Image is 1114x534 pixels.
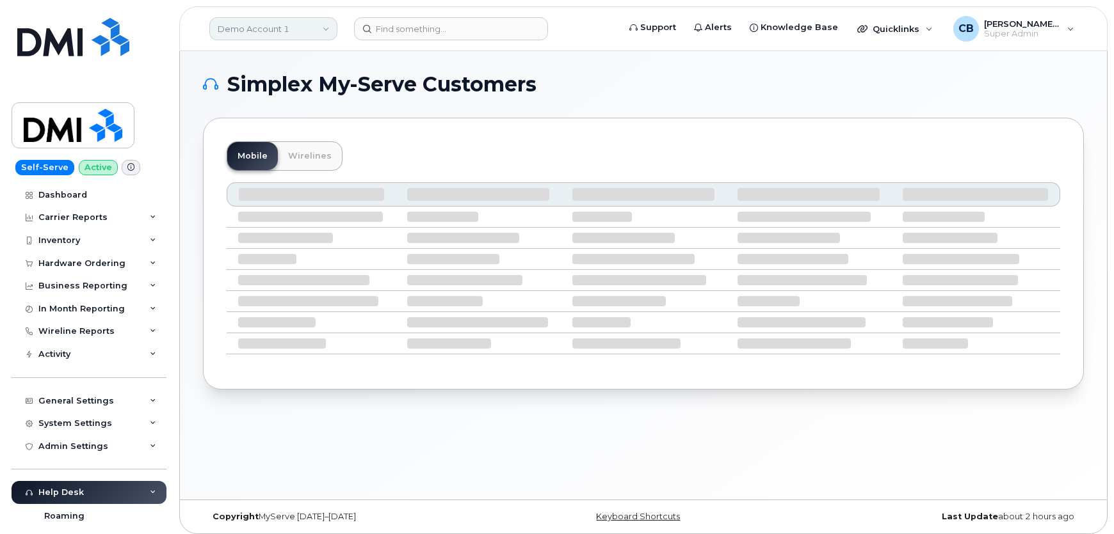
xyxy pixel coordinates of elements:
[790,512,1084,522] div: about 2 hours ago
[942,512,998,521] strong: Last Update
[227,75,537,94] span: Simplex My-Serve Customers
[203,512,497,522] div: MyServe [DATE]–[DATE]
[213,512,259,521] strong: Copyright
[278,142,342,170] a: Wirelines
[227,142,278,170] a: Mobile
[596,512,680,521] a: Keyboard Shortcuts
